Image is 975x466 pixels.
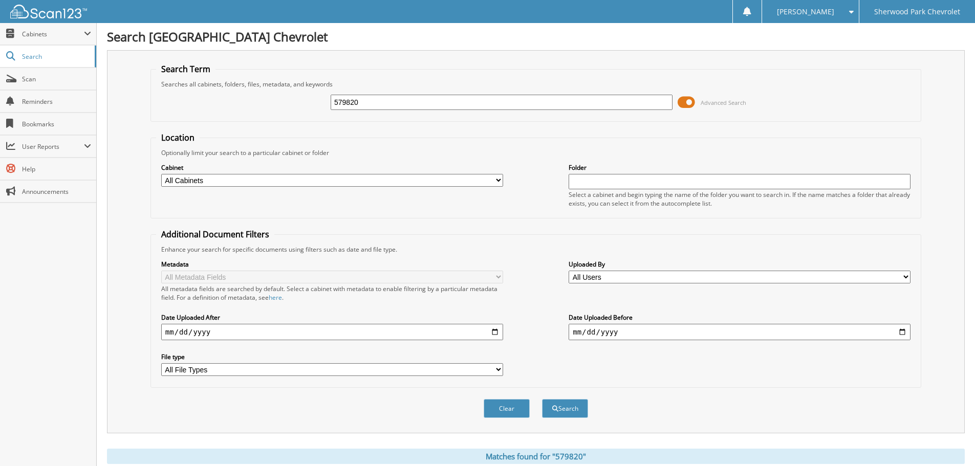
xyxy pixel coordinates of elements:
[701,99,746,106] span: Advanced Search
[156,132,200,143] legend: Location
[22,75,91,83] span: Scan
[107,449,965,464] div: Matches found for "579820"
[161,324,503,340] input: start
[161,313,503,322] label: Date Uploaded After
[156,229,274,240] legend: Additional Document Filters
[569,324,911,340] input: end
[156,63,215,75] legend: Search Term
[269,293,282,302] a: here
[484,399,530,418] button: Clear
[10,5,87,18] img: scan123-logo-white.svg
[777,9,834,15] span: [PERSON_NAME]
[22,165,91,173] span: Help
[542,399,588,418] button: Search
[161,284,503,302] div: All metadata fields are searched by default. Select a cabinet with metadata to enable filtering b...
[22,30,84,38] span: Cabinets
[22,97,91,106] span: Reminders
[107,28,965,45] h1: Search [GEOGRAPHIC_DATA] Chevrolet
[156,148,916,157] div: Optionally limit your search to a particular cabinet or folder
[161,163,503,172] label: Cabinet
[569,313,911,322] label: Date Uploaded Before
[569,190,911,208] div: Select a cabinet and begin typing the name of the folder you want to search in. If the name match...
[156,80,916,88] div: Searches all cabinets, folders, files, metadata, and keywords
[22,187,91,196] span: Announcements
[22,52,90,61] span: Search
[156,245,916,254] div: Enhance your search for specific documents using filters such as date and file type.
[569,260,911,269] label: Uploaded By
[569,163,911,172] label: Folder
[22,120,91,128] span: Bookmarks
[874,9,960,15] span: Sherwood Park Chevrolet
[22,142,84,151] span: User Reports
[161,352,503,361] label: File type
[161,260,503,269] label: Metadata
